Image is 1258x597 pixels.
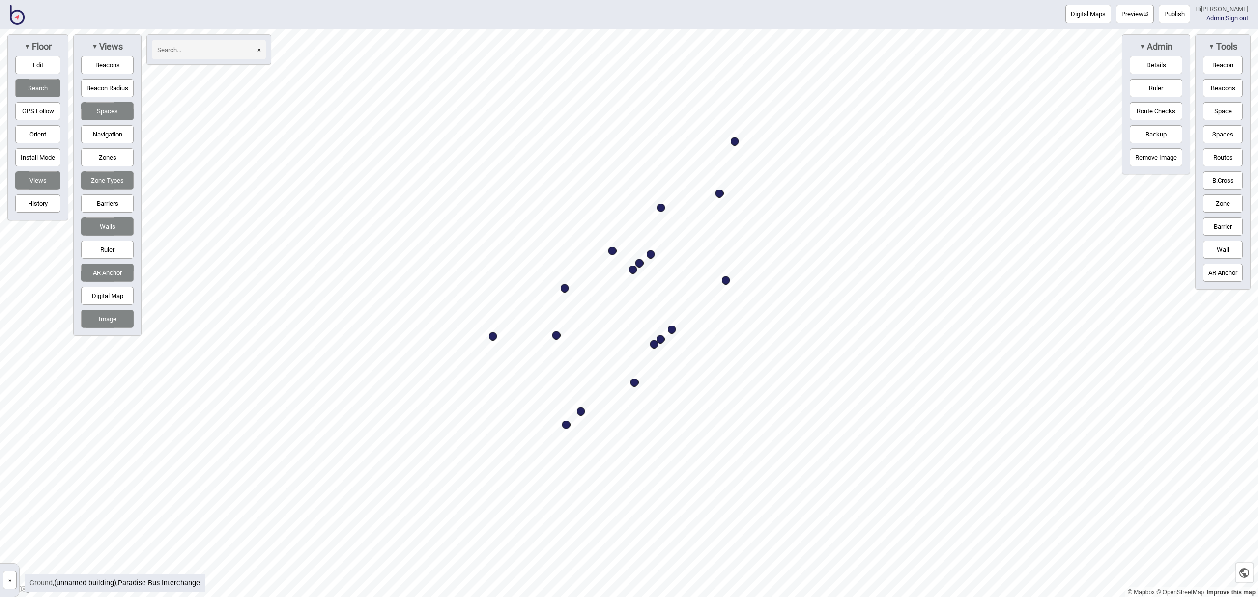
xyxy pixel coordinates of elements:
span: ▼ [1140,43,1145,50]
button: Barriers [81,194,134,213]
button: Space [1203,102,1243,120]
span: ▼ [1208,43,1214,50]
button: Barrier [1203,217,1243,236]
button: Ruler [1130,79,1182,97]
button: Edit [15,56,60,74]
button: » [3,571,17,589]
button: Route Checks [1130,102,1182,120]
button: Beacon [1203,56,1243,74]
div: Map marker [608,247,617,255]
button: History [15,194,60,213]
button: × [253,40,266,59]
div: Map marker [552,331,561,340]
a: (unnamed building) [54,579,116,587]
a: Admin [1206,14,1224,22]
div: Map marker [635,259,644,268]
div: Map marker [731,137,739,146]
button: Spaces [1203,125,1243,143]
button: Routes [1203,148,1243,166]
input: Search... [152,40,255,59]
button: Details [1130,56,1182,74]
button: Wall [1203,241,1243,259]
button: Install Mode [15,148,60,166]
div: Map marker [630,379,639,387]
button: Spaces [81,102,134,120]
button: Beacon Radius [81,79,134,97]
button: Navigation [81,125,134,143]
div: Map marker [657,204,665,212]
button: Image [81,310,134,328]
div: Hi [PERSON_NAME] [1195,5,1248,14]
div: Map marker [647,250,655,259]
a: Mapbox [1128,589,1155,596]
button: Sign out [1226,14,1248,22]
span: , [54,579,118,587]
button: Digital Maps [1065,5,1111,23]
button: Backup [1130,125,1182,143]
button: Digital Map [81,287,134,305]
button: Orient [15,125,60,143]
div: Map marker [715,190,724,198]
img: preview [1144,11,1148,16]
button: Preview [1116,5,1154,23]
div: Map marker [668,326,676,334]
button: Zone Types [81,171,134,190]
img: BindiMaps CMS [10,5,25,25]
span: | [1206,14,1226,22]
button: Zones [81,148,134,166]
span: Tools [1215,41,1237,52]
span: Floor [30,41,52,52]
span: Views [98,41,123,52]
button: Beacons [81,56,134,74]
a: » [0,574,19,584]
div: Map marker [577,407,585,416]
a: OpenStreetMap [1156,589,1204,596]
button: Zone [1203,194,1243,213]
div: Map marker [562,421,571,429]
button: Ruler [81,241,134,259]
div: Map marker [561,284,569,293]
div: Map marker [657,335,665,344]
button: Beacons [1203,79,1243,97]
span: Admin [1145,41,1172,52]
button: GPS Follow [15,102,60,120]
span: ▼ [24,43,30,50]
button: Publish [1159,5,1190,23]
button: Search [15,79,60,97]
span: ▼ [92,43,98,50]
div: Map marker [650,340,658,349]
button: Views [15,171,60,190]
div: Map marker [489,332,497,341]
div: Map marker [629,266,637,274]
button: Walls [81,217,134,236]
div: Map marker [722,276,730,285]
a: Paradise Bus Interchange [118,579,200,587]
button: Remove Image [1130,148,1182,166]
a: Previewpreview [1116,5,1154,23]
button: AR Anchor [1203,264,1243,282]
button: B.Cross [1203,171,1243,190]
a: Mapbox logo [3,583,46,594]
a: Map feedback [1207,589,1256,596]
button: AR Anchor [81,264,134,282]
